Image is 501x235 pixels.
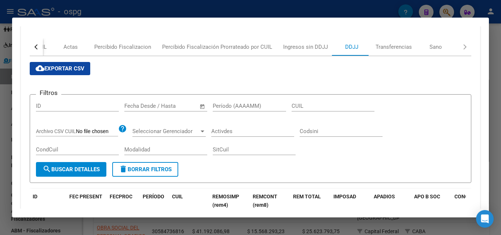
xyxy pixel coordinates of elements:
div: DDJJ [345,43,358,51]
datatable-header-cell: APO B SOC [411,189,451,213]
datatable-header-cell: CONOS [451,189,492,213]
span: IMPOSAD [333,194,356,199]
datatable-header-cell: REM TOTAL [290,189,330,213]
input: Archivo CSV CUIL [76,128,118,135]
h3: Filtros [36,89,61,97]
input: Start date [124,103,148,109]
div: Ingresos sin DDJJ [283,43,328,51]
button: Open calendar [198,102,207,111]
datatable-header-cell: FECPROC [107,189,140,213]
span: REMOSIMP (rem4) [212,194,239,208]
span: REM TOTAL [293,194,321,199]
mat-icon: search [43,165,51,173]
datatable-header-cell: IMPOSAD [330,189,371,213]
mat-icon: delete [119,165,128,173]
mat-icon: help [118,124,127,133]
div: Transferencias [376,43,412,51]
span: FEC PRESENT [69,194,102,199]
datatable-header-cell: APADIOS [371,189,411,213]
button: Exportar CSV [30,62,90,75]
datatable-header-cell: CUIL [169,189,209,213]
span: Archivo CSV CUIL [36,128,76,134]
span: APO B SOC [414,194,440,199]
div: Sano [429,43,442,51]
span: CUIL [172,194,183,199]
span: Borrar Filtros [119,166,172,173]
span: FECPROC [110,194,132,199]
datatable-header-cell: REMCONT (rem8) [250,189,290,213]
input: End date [155,103,190,109]
span: ID [33,194,37,199]
span: REMCONT (rem8) [253,194,277,208]
datatable-header-cell: REMOSIMP (rem4) [209,189,250,213]
datatable-header-cell: PERÍODO [140,189,169,213]
span: Seleccionar Gerenciador [132,128,199,135]
button: Borrar Filtros [112,162,178,177]
datatable-header-cell: ID [30,189,66,213]
div: Percibido Fiscalización Prorrateado por CUIL [162,43,272,51]
span: Exportar CSV [36,65,84,72]
div: Percibido Fiscalizacion [94,43,151,51]
button: Buscar Detalles [36,162,106,177]
span: Buscar Detalles [43,166,100,173]
mat-icon: cloud_download [36,64,44,73]
span: PERÍODO [143,194,164,199]
datatable-header-cell: FEC PRESENT [66,189,107,213]
div: Actas [63,43,78,51]
span: CONOS [454,194,472,199]
div: Open Intercom Messenger [476,210,494,228]
span: APADIOS [374,194,395,199]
